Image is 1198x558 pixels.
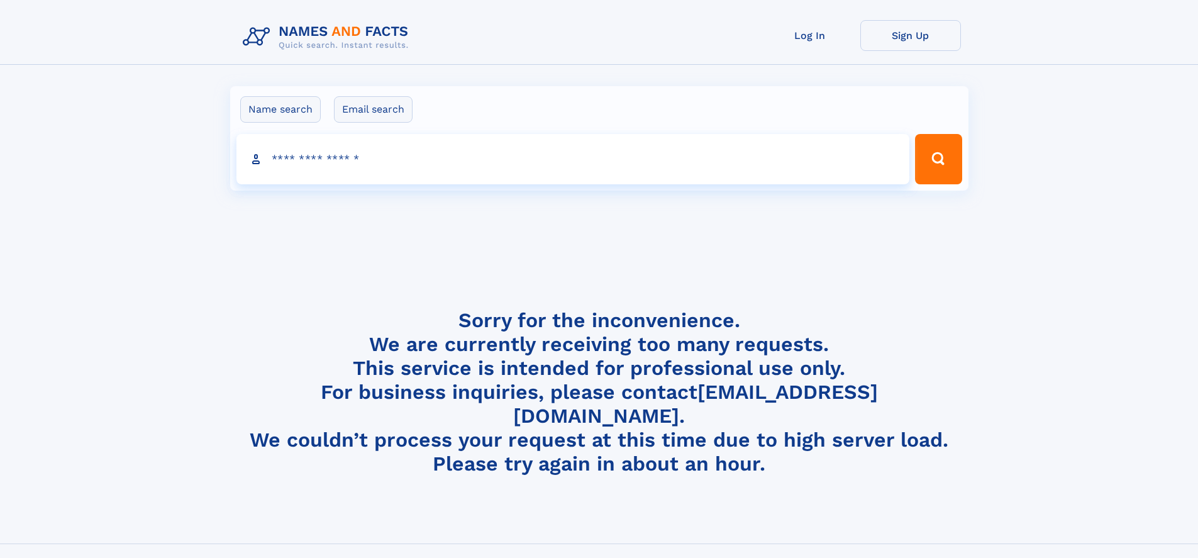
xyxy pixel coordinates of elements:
[236,134,910,184] input: search input
[334,96,413,123] label: Email search
[860,20,961,51] a: Sign Up
[513,380,878,428] a: [EMAIL_ADDRESS][DOMAIN_NAME]
[760,20,860,51] a: Log In
[238,20,419,54] img: Logo Names and Facts
[240,96,321,123] label: Name search
[238,308,961,476] h4: Sorry for the inconvenience. We are currently receiving too many requests. This service is intend...
[915,134,962,184] button: Search Button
